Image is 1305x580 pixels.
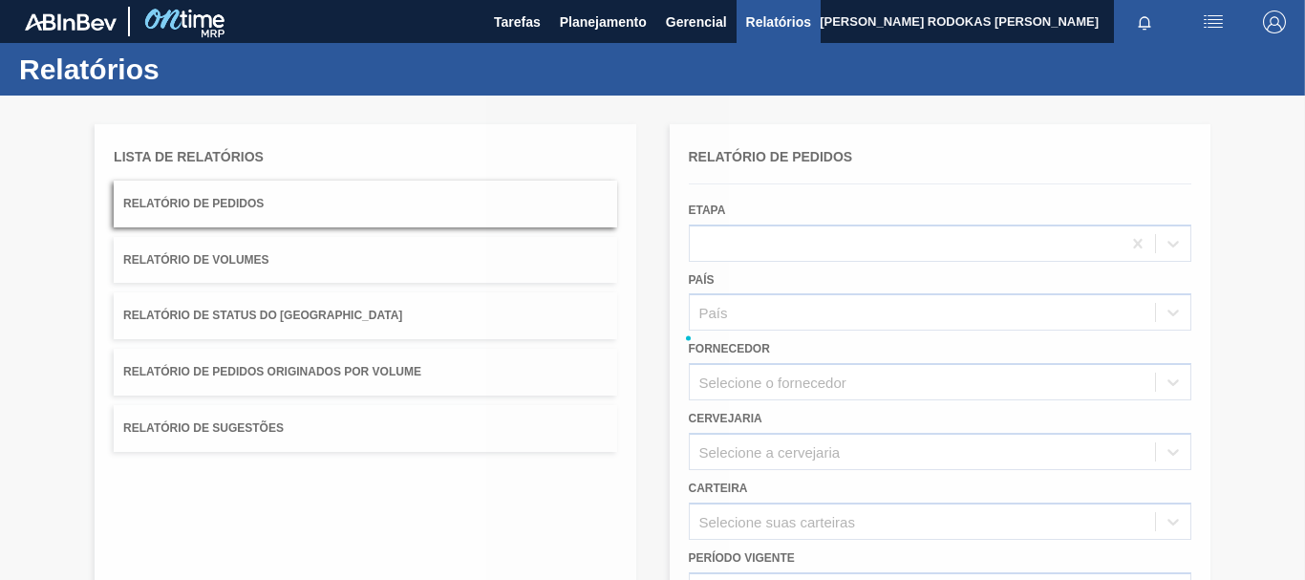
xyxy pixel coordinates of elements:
h1: Relatórios [19,58,358,80]
span: Relatórios [746,11,811,33]
span: Planejamento [560,11,647,33]
img: Logout [1263,11,1286,33]
span: Tarefas [494,11,541,33]
button: Notificações [1114,9,1175,35]
img: userActions [1202,11,1225,33]
span: Gerencial [666,11,727,33]
img: TNhmsLtSVTkK8tSr43FrP2fwEKptu5GPRR3wAAAABJRU5ErkJggg== [25,13,117,31]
